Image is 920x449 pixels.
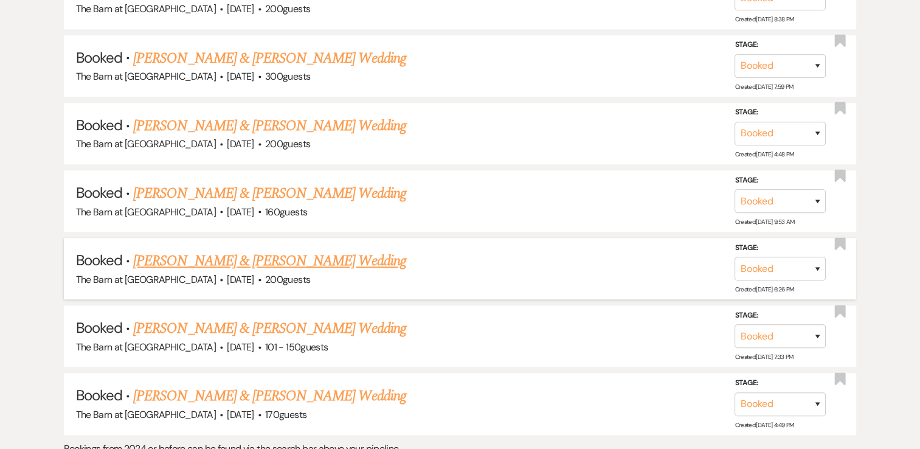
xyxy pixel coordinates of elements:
span: 200 guests [265,137,310,150]
a: [PERSON_NAME] & [PERSON_NAME] Wedding [133,250,406,272]
span: The Barn at [GEOGRAPHIC_DATA] [76,2,216,15]
label: Stage: [735,309,826,322]
label: Stage: [735,242,826,255]
span: 160 guests [265,206,307,218]
span: Created: [DATE] 4:48 PM [735,150,794,158]
span: Booked [76,48,122,67]
span: [DATE] [227,137,254,150]
a: [PERSON_NAME] & [PERSON_NAME] Wedding [133,183,406,204]
span: The Barn at [GEOGRAPHIC_DATA] [76,206,216,218]
span: 170 guests [265,408,306,421]
span: 200 guests [265,2,310,15]
a: [PERSON_NAME] & [PERSON_NAME] Wedding [133,115,406,137]
span: Created: [DATE] 6:26 PM [735,285,794,293]
span: 300 guests [265,70,310,83]
span: Created: [DATE] 8:38 PM [735,15,794,23]
span: [DATE] [227,408,254,421]
span: Created: [DATE] 9:53 AM [735,218,794,226]
label: Stage: [735,38,826,52]
span: Created: [DATE] 7:33 PM [735,353,793,361]
a: [PERSON_NAME] & [PERSON_NAME] Wedding [133,47,406,69]
span: Created: [DATE] 4:49 PM [735,421,794,429]
span: [DATE] [227,273,254,286]
span: The Barn at [GEOGRAPHIC_DATA] [76,137,216,150]
a: [PERSON_NAME] & [PERSON_NAME] Wedding [133,318,406,339]
span: The Barn at [GEOGRAPHIC_DATA] [76,70,216,83]
span: [DATE] [227,70,254,83]
span: [DATE] [227,206,254,218]
span: [DATE] [227,2,254,15]
span: Booked [76,116,122,134]
a: [PERSON_NAME] & [PERSON_NAME] Wedding [133,385,406,407]
span: 200 guests [265,273,310,286]
span: The Barn at [GEOGRAPHIC_DATA] [76,408,216,421]
span: The Barn at [GEOGRAPHIC_DATA] [76,273,216,286]
span: Booked [76,386,122,405]
span: Created: [DATE] 7:59 PM [735,83,793,91]
span: 101 - 150 guests [265,341,328,353]
label: Stage: [735,377,826,390]
span: Booked [76,318,122,337]
label: Stage: [735,173,826,187]
span: The Barn at [GEOGRAPHIC_DATA] [76,341,216,353]
label: Stage: [735,106,826,119]
span: Booked [76,183,122,202]
span: [DATE] [227,341,254,353]
span: Booked [76,251,122,270]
